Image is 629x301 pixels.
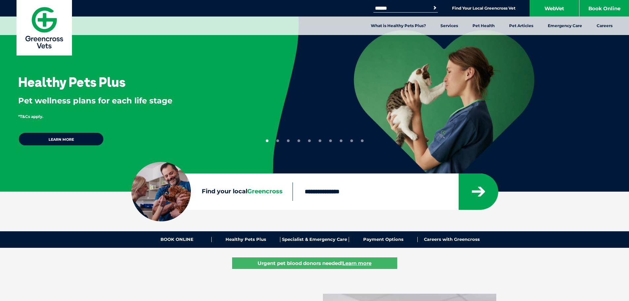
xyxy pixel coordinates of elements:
[18,75,125,89] h3: Healthy Pets Plus
[342,260,371,266] u: Learn more
[541,17,589,35] a: Emergency Care
[465,17,502,35] a: Pet Health
[308,139,311,142] button: 5 of 10
[131,187,293,197] label: Find your local
[340,139,342,142] button: 8 of 10
[18,95,251,106] p: Pet wellness plans for each life stage
[212,237,280,242] a: Healthy Pets Plus
[364,17,433,35] a: What is Healthy Pets Plus?
[418,237,486,242] a: Careers with Greencross
[350,139,353,142] button: 9 of 10
[432,5,438,11] button: Search
[280,237,349,242] a: Specialist & Emergency Care
[287,139,290,142] button: 3 of 10
[349,237,418,242] a: Payment Options
[297,139,300,142] button: 4 of 10
[18,114,43,119] span: *T&Cs apply.
[433,17,465,35] a: Services
[361,139,364,142] button: 10 of 10
[18,132,104,146] a: Learn more
[276,139,279,142] button: 2 of 10
[452,6,515,11] a: Find Your Local Greencross Vet
[232,257,397,269] a: Urgent pet blood donors needed!Learn more
[589,17,620,35] a: Careers
[502,17,541,35] a: Pet Articles
[329,139,332,142] button: 7 of 10
[266,139,268,142] button: 1 of 10
[247,188,283,195] span: Greencross
[319,139,321,142] button: 6 of 10
[143,237,212,242] a: BOOK ONLINE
